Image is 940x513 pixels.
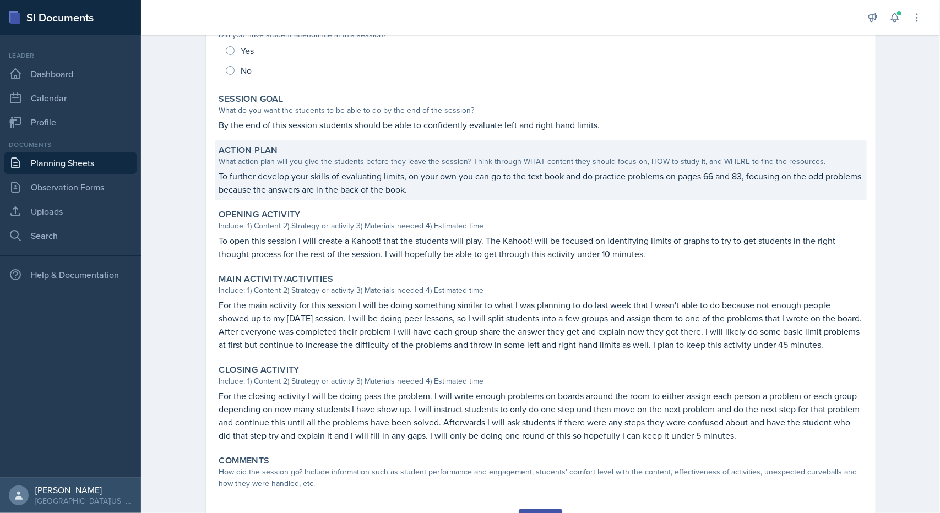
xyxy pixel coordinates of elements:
[219,234,862,260] p: To open this session I will create a Kahoot! that the students will play. The Kahoot! will be foc...
[4,111,137,133] a: Profile
[219,466,862,489] div: How did the session go? Include information such as student performance and engagement, students'...
[219,105,862,116] div: What do you want the students to be able to do by the end of the session?
[219,364,300,375] label: Closing Activity
[219,209,301,220] label: Opening Activity
[219,94,284,105] label: Session Goal
[219,285,862,296] div: Include: 1) Content 2) Strategy or activity 3) Materials needed 4) Estimated time
[219,455,270,466] label: Comments
[219,389,862,442] p: For the closing activity I will be doing pass the problem. I will write enough problems on boards...
[4,63,137,85] a: Dashboard
[4,152,137,174] a: Planning Sheets
[4,176,137,198] a: Observation Forms
[35,484,132,495] div: [PERSON_NAME]
[4,140,137,150] div: Documents
[219,156,862,167] div: What action plan will you give the students before they leave the session? Think through WHAT con...
[219,170,862,196] p: To further develop your skills of evaluating limits, on your own you can go to the text book and ...
[4,264,137,286] div: Help & Documentation
[219,375,862,387] div: Include: 1) Content 2) Strategy or activity 3) Materials needed 4) Estimated time
[4,51,137,61] div: Leader
[4,200,137,222] a: Uploads
[35,495,132,506] div: [GEOGRAPHIC_DATA][US_STATE] in [GEOGRAPHIC_DATA]
[219,298,862,351] p: For the main activity for this session I will be doing something similar to what I was planning t...
[4,225,137,247] a: Search
[4,87,137,109] a: Calendar
[219,274,334,285] label: Main Activity/Activities
[219,118,862,132] p: By the end of this session students should be able to confidently evaluate left and right hand li...
[219,145,278,156] label: Action Plan
[219,220,862,232] div: Include: 1) Content 2) Strategy or activity 3) Materials needed 4) Estimated time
